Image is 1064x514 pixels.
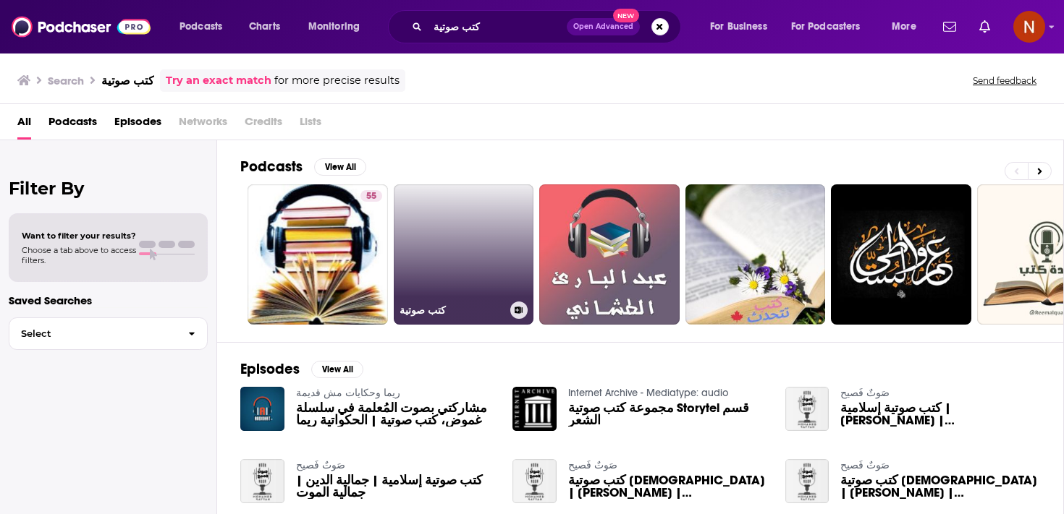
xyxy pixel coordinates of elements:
[298,15,379,38] button: open menu
[710,17,767,37] span: For Business
[296,387,400,399] a: ريما وحكايات مش قديمة
[249,17,280,37] span: Charts
[180,17,222,37] span: Podcasts
[179,110,227,140] span: Networks
[9,294,208,307] p: Saved Searches
[311,361,363,378] button: View All
[400,304,504,317] h3: كتب صوتية
[48,74,84,87] h3: Search
[840,387,890,399] a: صَوتٌ فَصيح
[240,459,284,503] img: كتب صوتية إسلامية | جمالية الدين | جمالية الموت
[567,18,640,35] button: Open AdvancedNew
[240,158,366,176] a: PodcastsView All
[366,189,376,204] span: 55
[1013,11,1045,43] img: User Profile
[882,15,934,38] button: open menu
[840,459,890,471] a: صَوتٌ فَصيح
[245,110,282,140] span: Credits
[300,110,321,140] span: Lists
[314,158,366,176] button: View All
[296,474,496,499] a: كتب صوتية إسلامية | جمالية الدين | جمالية الموت
[240,15,289,38] a: Charts
[9,178,208,199] h2: Filter By
[1013,11,1045,43] span: Logged in as AdelNBM
[296,402,496,427] a: مشاركتي بصوت المُعلمة في سلسلة غموض، كتب صوتية | الحكواتية ريما
[840,402,1040,427] a: كتب صوتية إسلامية | جمالية الدين | جمالية العمر
[568,459,617,471] a: صَوتٌ فَصيح
[101,74,154,87] h3: كتب صوتية
[568,387,728,399] a: Internet Archive - Mediatype: audio
[394,184,534,325] a: كتب صوتية
[568,474,768,499] span: كتب صوتية [DEMOGRAPHIC_DATA] | [PERSON_NAME] | [PERSON_NAME]
[114,110,161,140] a: Episodes
[240,158,303,176] h2: Podcasts
[9,329,177,338] span: Select
[48,110,97,140] a: Podcasts
[240,360,300,378] h2: Episodes
[700,15,785,38] button: open menu
[308,17,360,37] span: Monitoring
[12,13,151,40] img: Podchaser - Follow, Share and Rate Podcasts
[974,14,996,39] a: Show notifications dropdown
[248,184,388,325] a: 55
[892,17,916,37] span: More
[9,317,208,350] button: Select
[613,9,639,22] span: New
[169,15,241,38] button: open menu
[785,387,829,431] img: كتب صوتية إسلامية | جمالية الدين | جمالية العمر
[968,74,1041,87] button: Send feedback
[568,474,768,499] a: كتب صوتية إسلامية | جمالية الدين | جمالية الإيمان بالغيب
[360,190,382,202] a: 55
[22,245,136,265] span: Choose a tab above to access filters.
[782,15,882,38] button: open menu
[166,72,271,89] a: Try an exact match
[402,10,695,43] div: Search podcasts, credits, & more...
[840,474,1040,499] span: كتب صوتية [DEMOGRAPHIC_DATA] | [PERSON_NAME] | [PERSON_NAME]
[22,231,136,241] span: Want to filter your results?
[573,23,633,30] span: Open Advanced
[937,14,962,39] a: Show notifications dropdown
[240,387,284,431] img: مشاركتي بصوت المُعلمة في سلسلة غموض، كتب صوتية | الحكواتية ريما
[1013,11,1045,43] button: Show profile menu
[840,474,1040,499] a: كتب صوتية إسلامية | جمالية الدين | جمالية التفكر الإيماني
[17,110,31,140] a: All
[791,17,861,37] span: For Podcasters
[274,72,400,89] span: for more precise results
[512,459,557,503] img: كتب صوتية إسلامية | جمالية الدين | جمالية الإيمان بالغيب
[512,387,557,431] img: مجموعة كتب صوتية Storytel قسم الشعر
[785,459,829,503] img: كتب صوتية إسلامية | جمالية الدين | جمالية التفكر الإيماني
[240,360,363,378] a: EpisodesView All
[568,402,768,427] a: مجموعة كتب صوتية Storytel قسم الشعر
[840,402,1040,427] span: كتب صوتية إسلامية | [PERSON_NAME] | [PERSON_NAME]
[428,15,567,38] input: Search podcasts, credits, & more...
[296,459,345,471] a: صَوتٌ فَصيح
